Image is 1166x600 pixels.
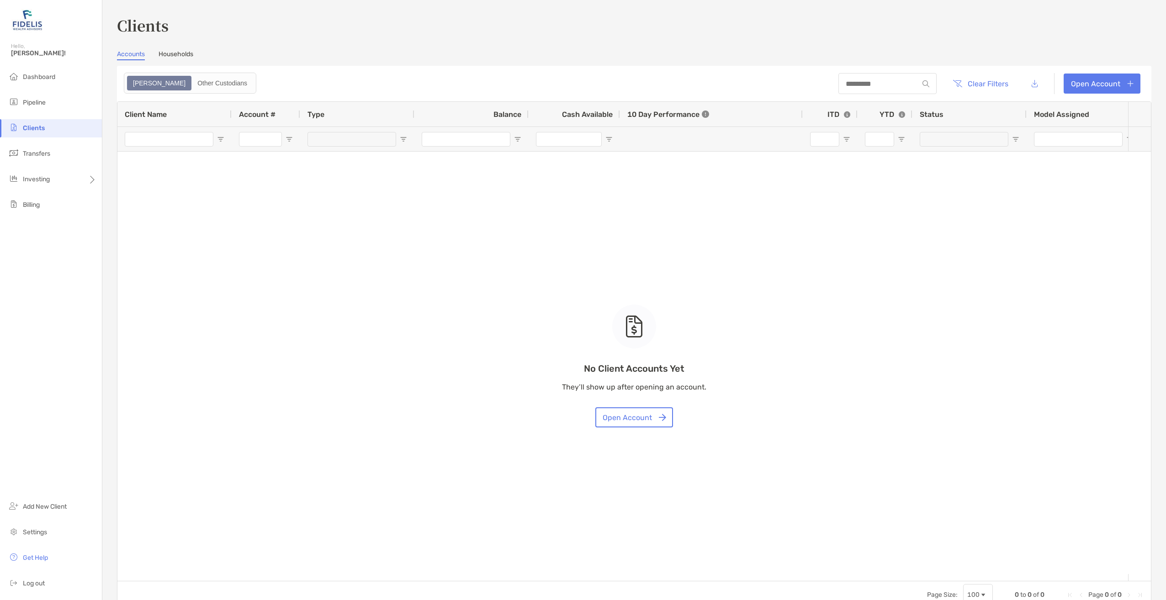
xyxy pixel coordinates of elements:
span: Get Help [23,554,48,562]
span: Dashboard [23,73,55,81]
img: input icon [922,80,929,87]
img: empty state icon [625,316,643,337]
div: Other Custodians [192,77,252,89]
img: add_new_client icon [8,500,19,511]
span: of [1033,591,1039,599]
div: 100 [967,591,980,599]
img: pipeline icon [8,96,19,107]
img: dashboard icon [8,71,19,82]
img: Zoe Logo [11,4,44,37]
img: transfers icon [8,147,19,158]
p: No Client Accounts Yet [562,363,706,374]
span: Add New Client [23,503,67,511]
span: of [1110,591,1116,599]
span: Pipeline [23,99,46,106]
img: clients icon [8,122,19,133]
div: Previous Page [1077,591,1085,599]
div: Last Page [1136,591,1144,599]
div: Next Page [1125,591,1133,599]
span: 0 [1118,591,1122,599]
span: 0 [1015,591,1019,599]
span: 0 [1028,591,1032,599]
span: Page [1088,591,1103,599]
span: Transfers [23,150,50,158]
img: get-help icon [8,552,19,563]
img: billing icon [8,199,19,210]
span: Investing [23,175,50,183]
img: logout icon [8,577,19,588]
span: Billing [23,201,40,209]
span: to [1020,591,1026,599]
span: Log out [23,579,45,587]
a: Open Account [1064,74,1140,94]
a: Accounts [117,50,145,60]
div: Zoe [128,77,191,89]
button: Open Account [595,407,673,427]
span: [PERSON_NAME]! [11,49,96,57]
img: investing icon [8,173,19,184]
button: Clear Filters [946,74,1015,94]
div: Page Size: [927,591,958,599]
a: Households [159,50,193,60]
span: Settings [23,528,47,536]
span: 0 [1040,591,1044,599]
img: button icon [659,414,666,421]
span: 0 [1105,591,1109,599]
div: First Page [1066,591,1074,599]
img: settings icon [8,526,19,537]
span: Clients [23,124,45,132]
p: They’ll show up after opening an account. [562,381,706,393]
h3: Clients [117,15,1151,36]
div: segmented control [124,73,256,94]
